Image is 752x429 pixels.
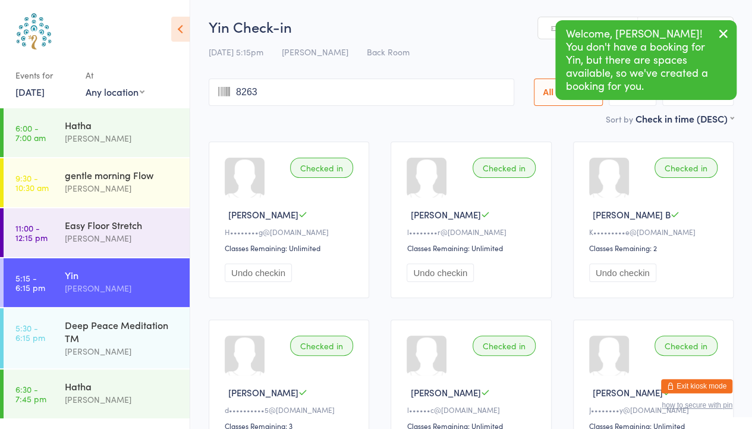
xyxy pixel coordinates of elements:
[65,318,180,345] div: Deep Peace Meditation TM
[589,405,721,415] div: J••••••••y@[DOMAIN_NAME]
[12,9,56,54] img: Australian School of Meditation & Yoga
[65,231,180,245] div: [PERSON_NAME]
[407,243,539,253] div: Classes Remaining: Unlimited
[228,208,298,221] span: [PERSON_NAME]
[606,113,633,125] label: Sort by
[225,227,357,237] div: H••••••••g@[DOMAIN_NAME]
[407,264,474,282] button: Undo checkin
[655,336,718,356] div: Checked in
[15,323,45,342] time: 5:30 - 6:15 pm
[209,17,734,36] h2: Yin Check-in
[65,168,180,181] div: gentle morning Flow
[407,405,539,415] div: l••••••c@[DOMAIN_NAME]
[65,131,180,145] div: [PERSON_NAME]
[589,227,721,237] div: K•••••••••e@[DOMAIN_NAME]
[65,380,180,393] div: Hatha
[65,118,180,131] div: Hatha
[209,79,514,106] input: Search
[15,85,45,98] a: [DATE]
[65,345,180,358] div: [PERSON_NAME]
[15,65,74,85] div: Events for
[282,46,348,58] span: [PERSON_NAME]
[65,393,180,406] div: [PERSON_NAME]
[209,46,263,58] span: [DATE] 5:15pm
[86,65,144,85] div: At
[4,208,190,257] a: 11:00 -12:15 pmEasy Floor Stretch[PERSON_NAME]
[225,405,357,415] div: d••••••••••5@[DOMAIN_NAME]
[661,379,732,393] button: Exit kiosk mode
[65,268,180,281] div: Yin
[367,46,410,58] span: Back Room
[473,158,536,178] div: Checked in
[65,181,180,195] div: [PERSON_NAME]
[4,158,190,207] a: 9:30 -10:30 amgentle morning Flow[PERSON_NAME]
[410,386,480,399] span: [PERSON_NAME]
[593,208,671,221] span: [PERSON_NAME] B
[4,258,190,307] a: 5:15 -6:15 pmYin[PERSON_NAME]
[593,386,663,399] span: [PERSON_NAME]
[15,384,46,403] time: 6:30 - 7:45 pm
[589,243,721,253] div: Classes Remaining: 2
[555,20,737,100] div: Welcome, [PERSON_NAME]! You don't have a booking for Yin, but there are spaces available, so we'v...
[15,223,48,242] time: 11:00 - 12:15 pm
[225,243,357,253] div: Classes Remaining: Unlimited
[15,173,49,192] time: 9:30 - 10:30 am
[4,369,190,418] a: 6:30 -7:45 pmHatha[PERSON_NAME]
[635,112,734,125] div: Check in time (DESC)
[589,264,656,282] button: Undo checkin
[4,108,190,157] a: 6:00 -7:00 amHatha[PERSON_NAME]
[15,123,46,142] time: 6:00 - 7:00 am
[4,308,190,368] a: 5:30 -6:15 pmDeep Peace Meditation TM[PERSON_NAME]
[86,85,144,98] div: Any location
[290,336,353,356] div: Checked in
[290,158,353,178] div: Checked in
[473,336,536,356] div: Checked in
[655,158,718,178] div: Checked in
[65,218,180,231] div: Easy Floor Stretch
[407,227,539,237] div: l••••••••r@[DOMAIN_NAME]
[65,281,180,295] div: [PERSON_NAME]
[534,79,603,106] button: All Bookings
[662,401,732,409] button: how to secure with pin
[15,273,45,292] time: 5:15 - 6:15 pm
[228,386,298,399] span: [PERSON_NAME]
[410,208,480,221] span: [PERSON_NAME]
[225,264,292,282] button: Undo checkin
